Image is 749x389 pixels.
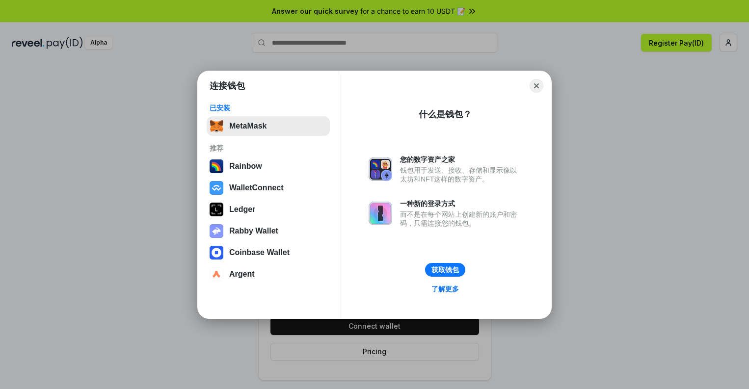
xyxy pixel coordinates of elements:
button: Rabby Wallet [207,221,330,241]
img: svg+xml,%3Csvg%20fill%3D%22none%22%20height%3D%2233%22%20viewBox%3D%220%200%2035%2033%22%20width%... [210,119,223,133]
img: svg+xml,%3Csvg%20width%3D%2228%22%20height%3D%2228%22%20viewBox%3D%220%200%2028%2028%22%20fill%3D... [210,181,223,195]
button: Ledger [207,200,330,219]
div: Argent [229,270,255,279]
button: 获取钱包 [425,263,465,277]
button: WalletConnect [207,178,330,198]
div: MetaMask [229,122,267,130]
button: Close [530,79,543,93]
div: WalletConnect [229,183,284,192]
a: 了解更多 [426,283,465,295]
img: svg+xml,%3Csvg%20width%3D%2228%22%20height%3D%2228%22%20viewBox%3D%220%200%2028%2028%22%20fill%3D... [210,246,223,259]
button: Coinbase Wallet [207,243,330,262]
img: svg+xml,%3Csvg%20xmlns%3D%22http%3A%2F%2Fwww.w3.org%2F2000%2Fsvg%22%20fill%3D%22none%22%20viewBox... [369,202,392,225]
div: 您的数字资产之家 [400,155,522,164]
button: MetaMask [207,116,330,136]
div: 推荐 [210,144,327,153]
div: 什么是钱包？ [419,108,472,120]
img: svg+xml,%3Csvg%20xmlns%3D%22http%3A%2F%2Fwww.w3.org%2F2000%2Fsvg%22%20fill%3D%22none%22%20viewBox... [369,157,392,181]
div: Ledger [229,205,255,214]
div: Coinbase Wallet [229,248,290,257]
div: 已安装 [210,104,327,112]
h1: 连接钱包 [210,80,245,92]
img: svg+xml,%3Csvg%20xmlns%3D%22http%3A%2F%2Fwww.w3.org%2F2000%2Fsvg%22%20width%3D%2228%22%20height%3... [210,203,223,216]
div: Rabby Wallet [229,227,278,235]
div: Rainbow [229,162,262,171]
button: Rainbow [207,156,330,176]
div: 而不是在每个网站上创建新的账户和密码，只需连接您的钱包。 [400,210,522,228]
div: 钱包用于发送、接收、存储和显示像以太坊和NFT这样的数字资产。 [400,166,522,183]
div: 一种新的登录方式 [400,199,522,208]
img: svg+xml,%3Csvg%20width%3D%2228%22%20height%3D%2228%22%20viewBox%3D%220%200%2028%2028%22%20fill%3D... [210,267,223,281]
div: 获取钱包 [431,265,459,274]
img: svg+xml,%3Csvg%20width%3D%22120%22%20height%3D%22120%22%20viewBox%3D%220%200%20120%20120%22%20fil... [210,159,223,173]
div: 了解更多 [431,285,459,293]
button: Argent [207,264,330,284]
img: svg+xml,%3Csvg%20xmlns%3D%22http%3A%2F%2Fwww.w3.org%2F2000%2Fsvg%22%20fill%3D%22none%22%20viewBox... [210,224,223,238]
